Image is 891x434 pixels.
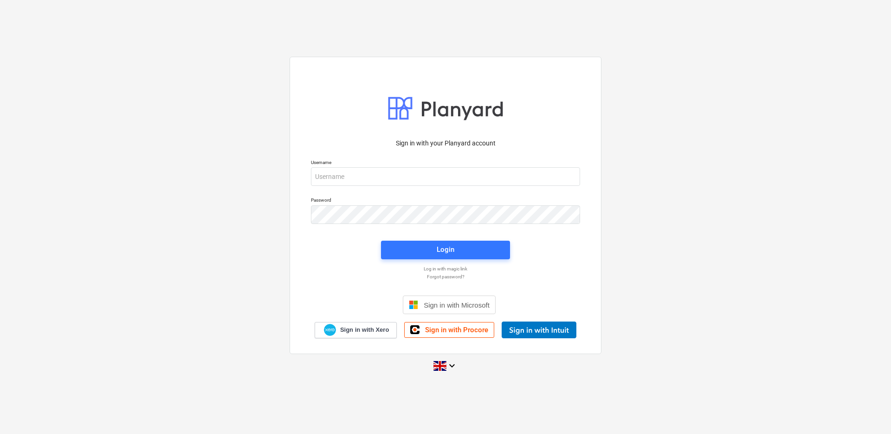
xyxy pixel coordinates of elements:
[424,301,490,309] span: Sign in with Microsoft
[324,324,336,336] img: Xero logo
[425,326,488,334] span: Sign in with Procore
[306,266,585,272] a: Log in with magic link
[311,197,580,205] p: Password
[340,326,389,334] span: Sign in with Xero
[315,322,397,338] a: Sign in with Xero
[409,300,418,309] img: Microsoft logo
[437,243,454,256] div: Login
[381,241,510,259] button: Login
[311,138,580,148] p: Sign in with your Planyard account
[311,159,580,167] p: Username
[306,274,585,280] a: Forgot password?
[404,322,494,338] a: Sign in with Procore
[311,167,580,186] input: Username
[446,360,458,371] i: keyboard_arrow_down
